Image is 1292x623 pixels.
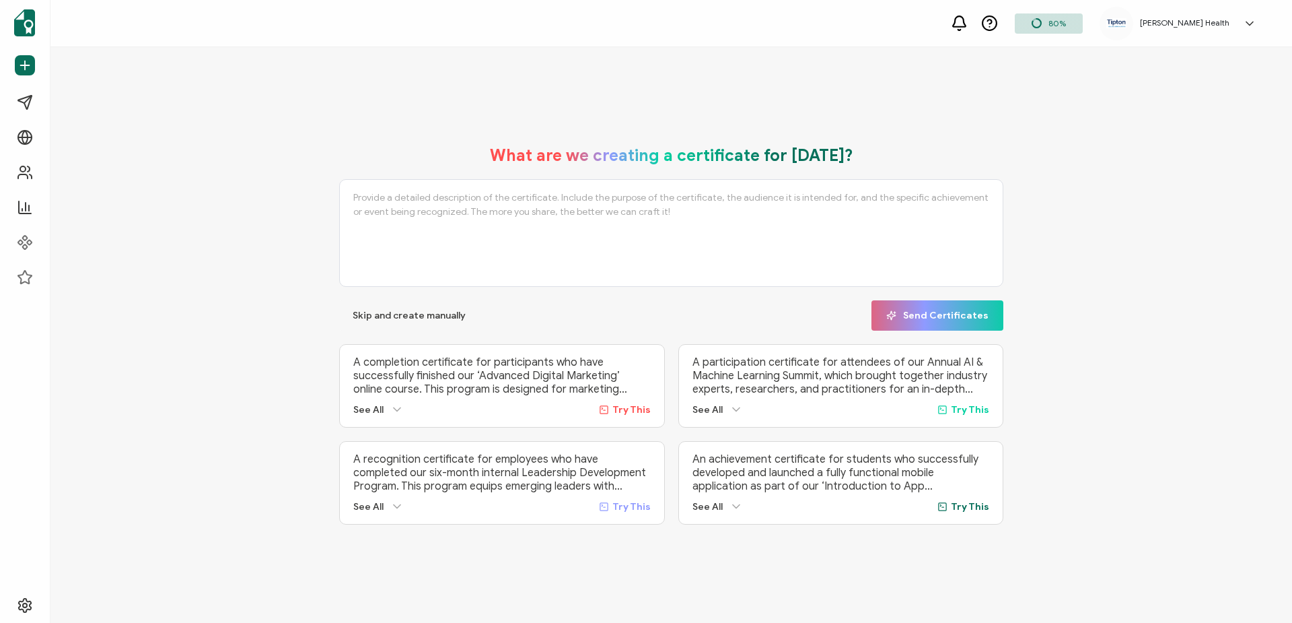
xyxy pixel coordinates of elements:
[692,356,990,396] p: A participation certificate for attendees of our Annual AI & Machine Learning Summit, which broug...
[490,145,853,166] h1: What are we creating a certificate for [DATE]?
[353,501,384,513] span: See All
[692,404,723,416] span: See All
[353,356,651,396] p: A completion certificate for participants who have successfully finished our ‘Advanced Digital Ma...
[1048,18,1066,28] span: 80%
[353,453,651,493] p: A recognition certificate for employees who have completed our six-month internal Leadership Deve...
[951,501,989,513] span: Try This
[612,404,651,416] span: Try This
[14,9,35,36] img: sertifier-logomark-colored.svg
[951,404,989,416] span: Try This
[692,453,990,493] p: An achievement certificate for students who successfully developed and launched a fully functiona...
[692,501,723,513] span: See All
[353,404,384,416] span: See All
[1106,18,1126,28] img: d53189b9-353e-42ff-9f98-8e420995f065.jpg
[886,310,989,321] span: Send Certificates
[612,501,651,513] span: Try This
[353,311,466,321] span: Skip and create manually
[1140,18,1229,28] h5: [PERSON_NAME] Health
[339,300,479,331] button: Skip and create manually
[871,300,1003,331] button: Send Certificates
